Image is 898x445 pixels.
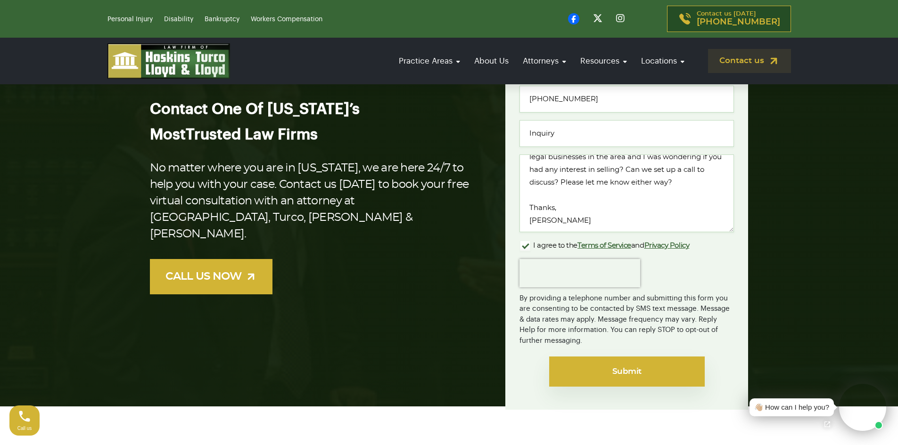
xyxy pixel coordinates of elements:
a: Attorneys [518,48,571,74]
img: arrow-up-right-light.svg [245,271,257,283]
a: Open chat [817,414,837,434]
a: Privacy Policy [644,242,690,249]
a: Disability [164,16,193,23]
a: Locations [636,48,689,74]
a: Resources [576,48,632,74]
input: Type of case or question [519,120,734,147]
a: Personal Injury [107,16,153,23]
input: Submit [549,356,705,387]
label: I agree to the and [519,240,689,251]
span: Trusted Law Firms [186,127,318,142]
a: About Us [470,48,513,74]
div: By providing a telephone number and submitting this form you are consenting to be contacted by SM... [519,287,734,347]
div: 👋🏼 How can I help you? [754,402,829,413]
iframe: reCAPTCHA [519,259,640,287]
span: Call us [17,426,32,431]
a: Contact us [708,49,791,73]
span: Most [150,127,186,142]
span: [PHONE_NUMBER] [697,17,780,27]
a: Terms of Service [577,242,631,249]
a: Workers Compensation [251,16,322,23]
span: Contact One Of [US_STATE]’s [150,102,360,117]
a: Contact us [DATE][PHONE_NUMBER] [667,6,791,32]
a: CALL US NOW [150,259,272,294]
input: Phone* [519,86,734,113]
a: Practice Areas [394,48,465,74]
img: logo [107,43,230,79]
a: Bankruptcy [205,16,239,23]
p: Contact us [DATE] [697,11,780,27]
p: No matter where you are in [US_STATE], we are here 24/7 to help you with your case. Contact us [D... [150,160,476,243]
